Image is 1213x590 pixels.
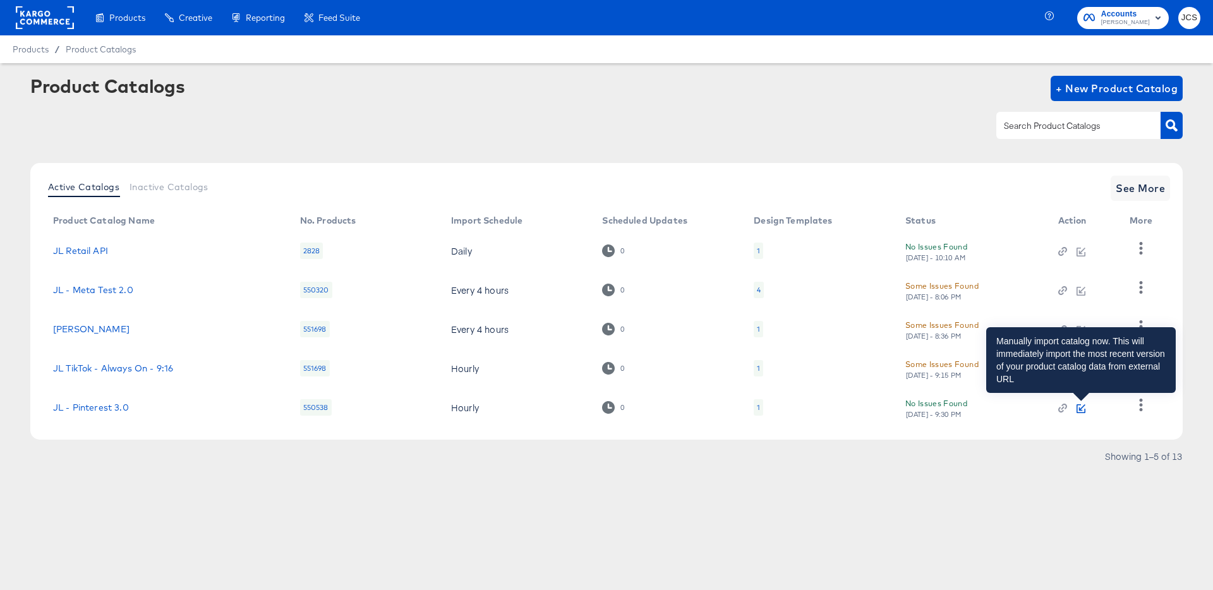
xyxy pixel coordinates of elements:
[754,360,763,376] div: 1
[905,358,979,380] button: Some Issues Found[DATE] - 9:15 PM
[905,358,979,371] div: Some Issues Found
[905,318,979,340] button: Some Issues Found[DATE] - 8:36 PM
[602,401,624,413] div: 0
[66,44,136,54] a: Product Catalogs
[30,76,184,96] div: Product Catalogs
[1101,8,1150,21] span: Accounts
[754,282,764,298] div: 4
[1101,18,1150,28] span: [PERSON_NAME]
[1111,176,1170,201] button: See More
[130,182,208,192] span: Inactive Catalogs
[620,364,625,373] div: 0
[905,332,962,340] div: [DATE] - 8:36 PM
[754,399,763,416] div: 1
[895,211,1048,231] th: Status
[905,318,979,332] div: Some Issues Found
[318,13,360,23] span: Feed Suite
[441,270,592,310] td: Every 4 hours
[300,360,330,376] div: 551698
[53,324,130,334] a: [PERSON_NAME]
[53,363,173,373] a: JL TikTok - Always On - 9:16
[620,246,625,255] div: 0
[602,215,687,226] div: Scheduled Updates
[300,321,330,337] div: 551698
[300,399,332,416] div: 550538
[905,279,979,292] div: Some Issues Found
[300,215,356,226] div: No. Products
[757,363,760,373] div: 1
[441,310,592,349] td: Every 4 hours
[620,286,625,294] div: 0
[53,246,108,256] a: JL Retail API
[757,324,760,334] div: 1
[48,182,119,192] span: Active Catalogs
[300,282,332,298] div: 550320
[1051,76,1183,101] button: + New Product Catalog
[754,321,763,337] div: 1
[1077,7,1169,29] button: Accounts[PERSON_NAME]
[1183,11,1195,25] span: JCS
[1056,80,1178,97] span: + New Product Catalog
[49,44,66,54] span: /
[905,279,979,301] button: Some Issues Found[DATE] - 8:06 PM
[1116,179,1165,197] span: See More
[602,244,624,256] div: 0
[13,44,49,54] span: Products
[757,246,760,256] div: 1
[1119,211,1168,231] th: More
[53,215,155,226] div: Product Catalog Name
[53,402,129,412] a: JL - Pinterest 3.0
[754,243,763,259] div: 1
[754,215,832,226] div: Design Templates
[757,285,761,295] div: 4
[246,13,285,23] span: Reporting
[602,284,624,296] div: 0
[1178,7,1200,29] button: JCS
[1048,211,1120,231] th: Action
[602,323,624,335] div: 0
[602,362,624,374] div: 0
[905,292,962,301] div: [DATE] - 8:06 PM
[451,215,522,226] div: Import Schedule
[1001,119,1136,133] input: Search Product Catalogs
[300,243,323,259] div: 2828
[905,371,962,380] div: [DATE] - 9:15 PM
[441,231,592,270] td: Daily
[1104,452,1183,461] div: Showing 1–5 of 13
[620,325,625,334] div: 0
[441,349,592,388] td: Hourly
[53,285,133,295] a: JL - Meta Test 2.0
[620,403,625,412] div: 0
[441,388,592,427] td: Hourly
[109,13,145,23] span: Products
[757,402,760,412] div: 1
[179,13,212,23] span: Creative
